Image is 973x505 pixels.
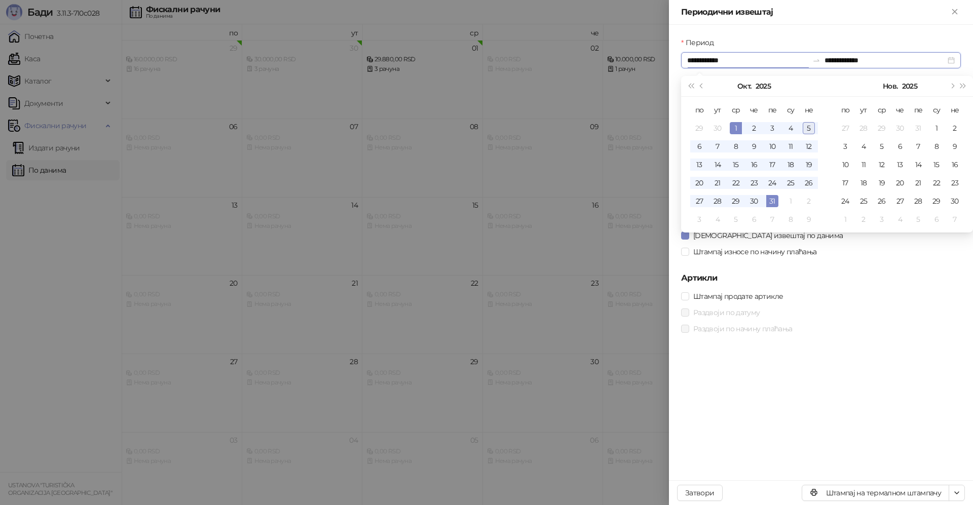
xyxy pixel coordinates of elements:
[876,140,888,152] div: 5
[784,195,797,207] div: 1
[712,159,724,171] div: 14
[883,76,897,96] button: Изабери месец
[836,192,854,210] td: 2025-11-24
[689,246,821,257] span: Штампај износе по начину плаћања
[690,119,708,137] td: 2025-09-29
[748,177,760,189] div: 23
[781,192,800,210] td: 2025-11-01
[949,122,961,134] div: 2
[763,156,781,174] td: 2025-10-17
[946,192,964,210] td: 2025-11-30
[781,174,800,192] td: 2025-10-25
[946,119,964,137] td: 2025-11-02
[784,213,797,225] div: 8
[693,140,705,152] div: 6
[836,174,854,192] td: 2025-11-17
[730,140,742,152] div: 8
[766,195,778,207] div: 31
[894,140,906,152] div: 6
[839,213,851,225] div: 1
[693,159,705,171] div: 13
[836,156,854,174] td: 2025-11-10
[687,55,808,66] input: Период
[909,210,927,228] td: 2025-12-05
[727,101,745,119] th: ср
[730,213,742,225] div: 5
[857,195,870,207] div: 25
[836,210,854,228] td: 2025-12-01
[712,177,724,189] div: 21
[894,159,906,171] div: 13
[800,210,818,228] td: 2025-11-09
[803,177,815,189] div: 26
[756,76,771,96] button: Изабери годину
[836,119,854,137] td: 2025-10-27
[712,140,724,152] div: 7
[689,230,847,241] span: [DEMOGRAPHIC_DATA] извештај по данима
[891,101,909,119] th: че
[891,137,909,156] td: 2025-11-06
[854,210,873,228] td: 2025-12-02
[930,213,943,225] div: 6
[800,156,818,174] td: 2025-10-19
[894,195,906,207] div: 27
[876,122,888,134] div: 29
[763,119,781,137] td: 2025-10-03
[839,195,851,207] div: 24
[708,119,727,137] td: 2025-09-30
[685,76,696,96] button: Претходна година (Control + left)
[745,174,763,192] td: 2025-10-23
[763,192,781,210] td: 2025-10-31
[689,291,787,302] span: Штампај продате артикле
[745,119,763,137] td: 2025-10-02
[737,76,751,96] button: Изабери месец
[873,210,891,228] td: 2025-12-03
[891,156,909,174] td: 2025-11-13
[891,119,909,137] td: 2025-10-30
[693,122,705,134] div: 29
[690,174,708,192] td: 2025-10-20
[745,101,763,119] th: че
[854,174,873,192] td: 2025-11-18
[949,177,961,189] div: 23
[927,119,946,137] td: 2025-11-01
[696,76,707,96] button: Претходни месец (PageUp)
[708,174,727,192] td: 2025-10-21
[912,195,924,207] div: 28
[781,210,800,228] td: 2025-11-08
[812,56,820,64] span: to
[873,192,891,210] td: 2025-11-26
[927,192,946,210] td: 2025-11-29
[949,195,961,207] div: 30
[677,485,723,501] button: Затвори
[784,177,797,189] div: 25
[873,156,891,174] td: 2025-11-12
[839,177,851,189] div: 17
[727,174,745,192] td: 2025-10-22
[766,140,778,152] div: 10
[854,101,873,119] th: ут
[912,159,924,171] div: 14
[946,101,964,119] th: не
[781,137,800,156] td: 2025-10-11
[800,119,818,137] td: 2025-10-05
[803,140,815,152] div: 12
[876,177,888,189] div: 19
[693,177,705,189] div: 20
[689,323,796,334] span: Раздвоји по начину плаћања
[857,140,870,152] div: 4
[891,210,909,228] td: 2025-12-04
[800,137,818,156] td: 2025-10-12
[927,156,946,174] td: 2025-11-15
[873,137,891,156] td: 2025-11-05
[690,137,708,156] td: 2025-10-06
[902,76,917,96] button: Изабери годину
[803,213,815,225] div: 9
[727,137,745,156] td: 2025-10-08
[836,137,854,156] td: 2025-11-03
[873,101,891,119] th: ср
[946,137,964,156] td: 2025-11-09
[693,195,705,207] div: 27
[730,177,742,189] div: 22
[763,174,781,192] td: 2025-10-24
